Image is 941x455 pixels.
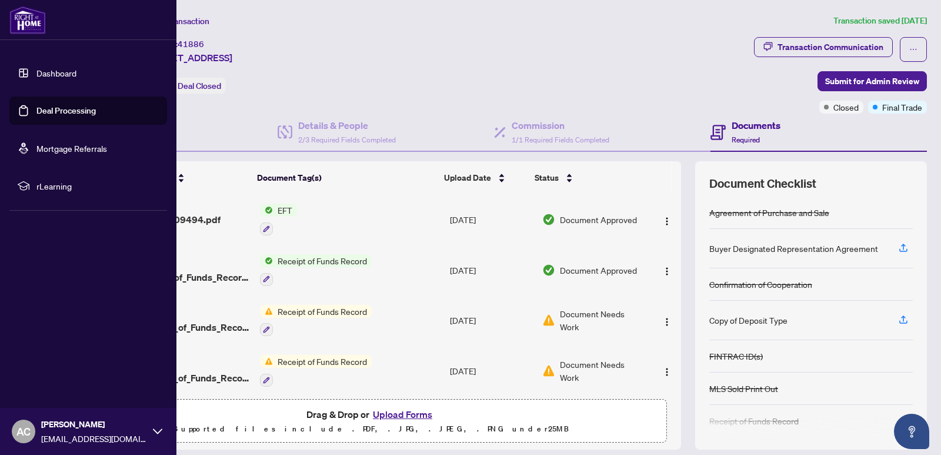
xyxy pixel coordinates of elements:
img: Logo [662,367,672,377]
span: Receipt of Funds Record [273,355,372,368]
img: Status Icon [260,204,273,217]
span: Receipt of Funds Record [273,254,372,267]
td: [DATE] [445,295,538,346]
img: Document Status [542,364,555,377]
span: Drag & Drop or [306,407,436,422]
th: (25) File Name [109,161,252,194]
button: Open asap [894,414,929,449]
a: Mortgage Referrals [36,143,107,154]
span: Document Needs Work [560,358,645,384]
button: Logo [658,210,676,229]
article: Transaction saved [DATE] [833,14,927,28]
span: Submit for Admin Review [825,72,919,91]
img: Status Icon [260,355,273,368]
span: 41886 [178,39,204,49]
h4: Commission [512,118,609,132]
span: Final Trade [882,101,922,114]
div: Buyer Designated Representation Agreement [709,242,878,255]
button: Logo [658,361,676,380]
span: Required [732,135,760,144]
a: Dashboard [36,68,76,78]
button: Status IconReceipt of Funds Record [260,305,372,337]
td: [DATE] [445,194,538,245]
span: AC [16,423,31,440]
span: [EMAIL_ADDRESS][DOMAIN_NAME] [41,432,147,445]
span: FINTRAC-635_Receipt_of_Funds_Record_-_PropTx-[PERSON_NAME] 3.pdf [115,256,251,284]
div: Status: [146,78,226,94]
button: Status IconEFT [260,204,297,235]
span: ellipsis [909,45,917,54]
div: Copy of Deposit Type [709,314,787,327]
span: 2/3 Required Fields Completed [298,135,396,144]
th: Document Tag(s) [252,161,439,194]
button: Upload Forms [369,407,436,422]
td: [DATE] [445,245,538,295]
img: logo [9,6,46,34]
span: EFT [273,204,297,217]
span: Document Needs Work [560,307,645,333]
button: Status IconReceipt of Funds Record [260,355,372,387]
div: FINTRAC ID(s) [709,350,763,363]
button: Logo [658,311,676,330]
h4: Details & People [298,118,396,132]
th: Upload Date [439,161,530,194]
span: View Transaction [146,16,209,26]
button: Transaction Communication [754,37,893,57]
td: [DATE] [445,346,538,396]
span: rLearning [36,180,159,192]
div: Confirmation of Cooperation [709,278,812,291]
div: Receipt of Funds Record [709,414,799,427]
img: Status Icon [260,305,273,318]
span: Upload Date [444,171,491,184]
button: Status IconReceipt of Funds Record [260,254,372,286]
span: Drag & Drop orUpload FormsSupported files include .PDF, .JPG, .JPEG, .PNG under25MB [76,400,666,443]
span: Status [535,171,559,184]
button: Submit for Admin Review [817,71,927,91]
a: Deal Processing [36,105,96,116]
span: FINTRAC_-_635_Receipt_of_Funds_Record_-_PropTx-[PERSON_NAME] 2.pdf [115,357,251,385]
p: Supported files include .PDF, .JPG, .JPEG, .PNG under 25 MB [83,422,659,436]
div: Transaction Communication [778,38,883,57]
span: FINTRAC_-_635_Receipt_of_Funds_Record_-_PropTx-[PERSON_NAME] 3.pdf [115,306,251,334]
img: Document Status [542,264,555,277]
span: Receipt of Funds Record [273,305,372,318]
img: Logo [662,267,672,276]
img: Logo [662,217,672,226]
button: Logo [658,261,676,280]
img: Document Status [542,314,555,327]
span: [STREET_ADDRESS] [146,51,232,65]
h4: Documents [732,118,780,132]
span: 1/1 Required Fields Completed [512,135,609,144]
img: Logo [662,317,672,327]
th: Status [530,161,640,194]
div: MLS Sold Print Out [709,382,778,395]
div: Agreement of Purchase and Sale [709,206,829,219]
img: Status Icon [260,254,273,267]
span: Document Checklist [709,175,816,192]
span: [PERSON_NAME] [41,418,147,431]
span: Document Approved [560,213,637,226]
span: Deal Closed [178,81,221,91]
span: Document Approved [560,264,637,277]
img: Document Status [542,213,555,226]
span: Closed [833,101,859,114]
